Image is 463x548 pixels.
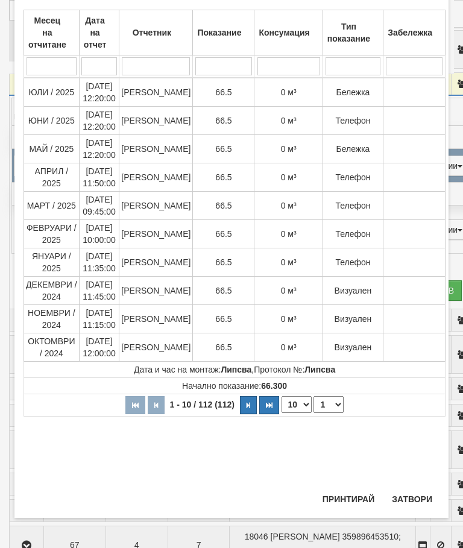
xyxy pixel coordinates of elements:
td: [PERSON_NAME] [119,163,193,192]
span: 66.5 [215,87,231,97]
span: Начално показание: [182,381,287,391]
th: Дата на отчет: No sort applied, activate to apply an ascending sort [79,10,119,55]
td: ФЕВРУАРИ / 2025 [24,220,80,248]
span: 66.5 [215,116,231,125]
th: Тип показание: No sort applied, activate to apply an ascending sort [323,10,383,55]
td: Визуален [323,333,383,362]
td: [DATE] 09:45:00 [79,192,119,220]
td: [PERSON_NAME] [119,305,193,333]
td: [PERSON_NAME] [119,135,193,163]
td: Визуален [323,305,383,333]
span: 66.5 [215,172,231,182]
td: [PERSON_NAME] [119,78,193,107]
td: Телефон [323,220,383,248]
span: 0 м³ [281,229,297,239]
td: Телефон [323,248,383,277]
select: Брой редове на страница [282,396,312,413]
td: [PERSON_NAME] [119,248,193,277]
td: ЮНИ / 2025 [24,107,80,135]
td: Телефон [323,163,383,192]
td: Бележка [323,78,383,107]
span: 0 м³ [281,314,297,324]
span: Протокол №: [254,365,335,374]
td: ЯНУАРИ / 2025 [24,248,80,277]
td: ДЕКЕМВРИ / 2024 [24,277,80,305]
button: Затвори [385,490,439,509]
span: 0 м³ [281,257,297,267]
button: Следваща страница [240,396,257,414]
td: [PERSON_NAME] [119,220,193,248]
strong: Липсва [221,365,251,374]
td: , [24,362,446,378]
td: Телефон [323,107,383,135]
td: [DATE] 10:00:00 [79,220,119,248]
span: 66.5 [215,144,231,154]
button: Принтирай [315,490,382,509]
td: [PERSON_NAME] [119,107,193,135]
span: 66.5 [215,201,231,210]
td: [DATE] 12:20:00 [79,78,119,107]
td: Телефон [323,192,383,220]
td: АПРИЛ / 2025 [24,163,80,192]
span: 66.5 [215,229,231,239]
span: 0 м³ [281,342,297,352]
td: [PERSON_NAME] [119,192,193,220]
b: Месец на отчитане [28,16,66,49]
td: [DATE] 12:20:00 [79,107,119,135]
td: [PERSON_NAME] [119,333,193,362]
b: Отчетник [133,28,171,37]
strong: 66.300 [261,381,287,391]
span: 0 м³ [281,201,297,210]
span: 0 м³ [281,144,297,154]
td: ОКТОМВРИ / 2024 [24,333,80,362]
td: МАРТ / 2025 [24,192,80,220]
button: Предишна страница [148,396,165,414]
th: Консумация: No sort applied, activate to apply an ascending sort [254,10,323,55]
span: 0 м³ [281,286,297,295]
td: [DATE] 11:50:00 [79,163,119,192]
span: Дата и час на монтаж: [134,365,251,374]
td: [DATE] 12:00:00 [79,333,119,362]
td: [DATE] 12:20:00 [79,135,119,163]
td: Визуален [323,277,383,305]
th: Забележка: No sort applied, activate to apply an ascending sort [383,10,446,55]
span: 66.5 [215,314,231,324]
th: Отчетник: No sort applied, activate to apply an ascending sort [119,10,193,55]
td: МАЙ / 2025 [24,135,80,163]
td: [DATE] 11:45:00 [79,277,119,305]
td: Бележка [323,135,383,163]
td: [DATE] 11:15:00 [79,305,119,333]
span: 66.5 [215,257,231,267]
b: Показание [197,28,241,37]
td: НОЕМВРИ / 2024 [24,305,80,333]
td: ЮЛИ / 2025 [24,78,80,107]
b: Дата на отчет [84,16,107,49]
span: 0 м³ [281,87,297,97]
th: Показание: No sort applied, activate to apply an ascending sort [193,10,254,55]
b: Забележка [388,28,432,37]
td: [DATE] 11:35:00 [79,248,119,277]
td: [PERSON_NAME] [119,277,193,305]
span: 0 м³ [281,116,297,125]
strong: Липсва [304,365,335,374]
span: 0 м³ [281,172,297,182]
span: 1 - 10 / 112 (112) [166,400,237,409]
b: Консумация [259,28,309,37]
button: Първа страница [125,396,145,414]
select: Страница номер [313,396,344,413]
b: Тип показание [327,22,370,43]
button: Последна страница [259,396,279,414]
span: 66.5 [215,342,231,352]
th: Месец на отчитане: No sort applied, activate to apply an ascending sort [24,10,80,55]
span: 66.5 [215,286,231,295]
